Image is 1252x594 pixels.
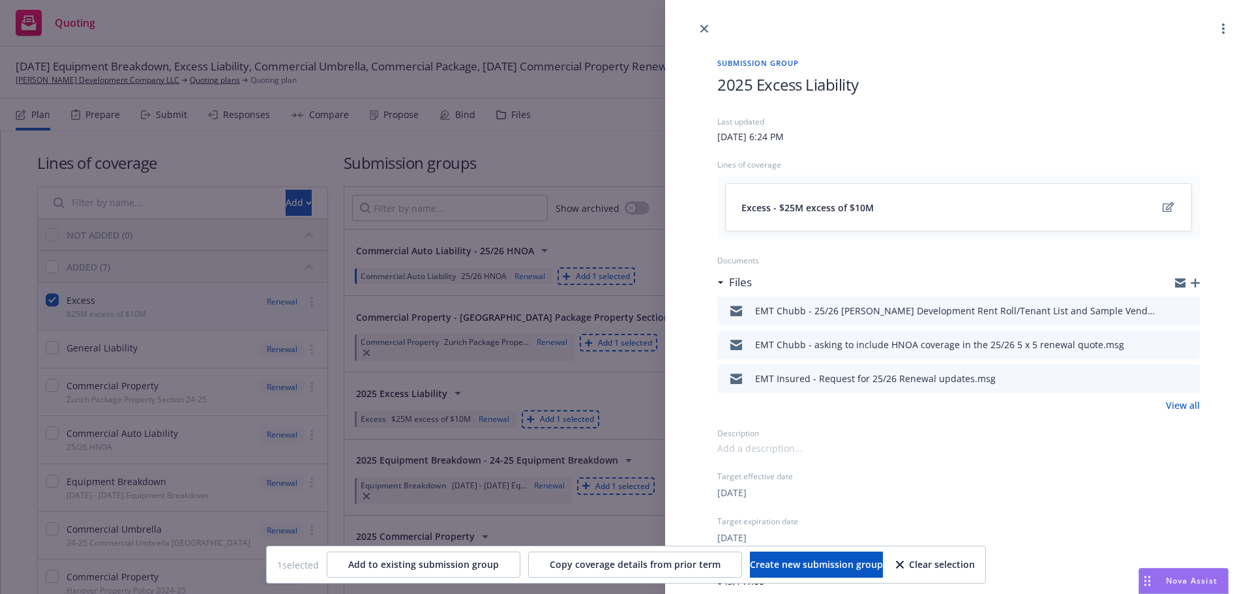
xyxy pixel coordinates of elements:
div: Documents [717,255,1200,266]
button: [DATE] [717,486,747,499]
button: Nova Assist [1139,568,1229,594]
button: Create new submission group [750,552,883,578]
div: Target effective date [717,471,1200,482]
div: Clear selection [896,552,975,577]
span: Copy coverage details from prior term [550,558,721,571]
a: close [696,21,712,37]
div: EMT Chubb - 25/26 [PERSON_NAME] Development Rent Roll/Tenant List and Sample Vender/Tenant Certs.msg [755,304,1157,318]
a: View all [1166,398,1200,412]
div: Drag to move [1139,569,1155,593]
button: download file [1162,303,1172,319]
span: 1 selected [277,558,319,572]
div: [DATE] 6:24 PM [717,130,784,143]
span: Create new submission group [750,558,883,571]
button: preview file [1183,371,1195,387]
button: Clear selection [896,552,975,578]
button: Add to existing submission group [327,552,520,578]
div: Target expiration date [717,516,1200,527]
span: Excess - $25M excess of $10M [741,201,874,215]
div: EMT Insured - Request for 25/26 Renewal updates.msg [755,372,996,385]
button: [DATE] [717,531,747,544]
div: Description [717,428,1200,439]
button: download file [1162,371,1172,387]
a: more [1215,21,1231,37]
div: EMT Chubb - asking to include HNOA coverage in the 25/26 5 x 5 renewal quote.msg [755,338,1124,351]
div: Files [717,274,752,291]
span: 2025 Excess Liability [717,74,859,95]
button: download file [1162,337,1172,353]
span: Add to existing submission group [348,558,499,571]
span: Submission group [717,57,1200,68]
h3: Files [729,274,752,291]
button: preview file [1183,337,1195,353]
button: Copy coverage details from prior term [528,552,742,578]
button: preview file [1183,303,1195,319]
div: Lines of coverage [717,159,1200,170]
a: edit [1160,200,1176,215]
div: Last updated [717,116,1200,127]
span: Nova Assist [1166,575,1217,586]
